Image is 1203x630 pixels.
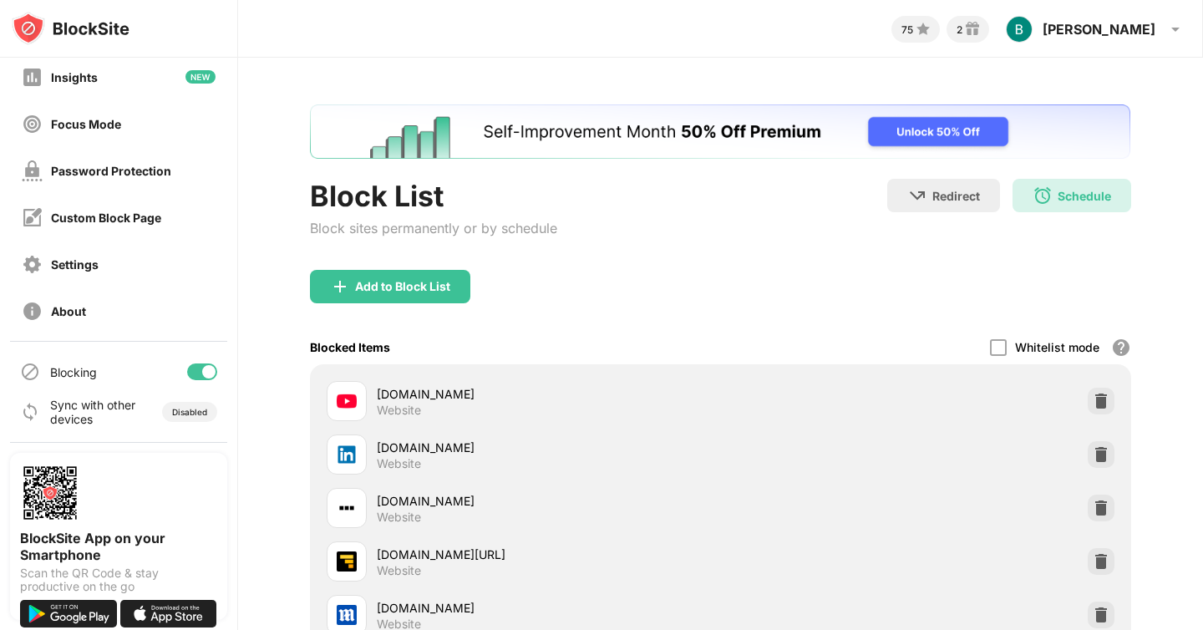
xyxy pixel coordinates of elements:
img: customize-block-page-off.svg [22,207,43,228]
img: settings-off.svg [22,254,43,275]
img: get-it-on-google-play.svg [20,600,117,627]
img: favicons [337,498,357,518]
img: focus-off.svg [22,114,43,135]
div: Scan the QR Code & stay productive on the go [20,566,217,593]
div: [DOMAIN_NAME] [377,439,720,456]
img: favicons [337,605,357,625]
div: Disabled [172,407,207,417]
div: Insights [51,70,98,84]
img: password-protection-off.svg [22,160,43,181]
div: 75 [901,23,913,36]
div: [DOMAIN_NAME] [377,599,720,617]
img: favicons [337,391,357,411]
div: [DOMAIN_NAME] [377,385,720,403]
div: Password Protection [51,164,171,178]
img: about-off.svg [22,301,43,322]
div: Website [377,563,421,578]
div: BlockSite App on your Smartphone [20,530,217,563]
div: Block List [310,179,557,213]
div: [PERSON_NAME] [1043,21,1155,38]
div: Add to Block List [355,280,450,293]
div: [DOMAIN_NAME] [377,492,720,510]
div: 2 [957,23,962,36]
div: Schedule [1058,189,1111,203]
img: insights-off.svg [22,67,43,88]
div: Blocking [50,365,97,379]
div: Sync with other devices [50,398,136,426]
div: Focus Mode [51,117,121,131]
div: Website [377,403,421,418]
img: blocking-icon.svg [20,362,40,382]
img: favicons [337,551,357,572]
img: favicons [337,445,357,465]
div: Custom Block Page [51,211,161,225]
div: Redirect [932,189,980,203]
img: download-on-the-app-store.svg [120,600,217,627]
div: Whitelist mode [1015,340,1099,354]
div: Website [377,456,421,471]
img: logo-blocksite.svg [12,12,129,45]
div: Block sites permanently or by schedule [310,220,557,236]
div: Settings [51,257,99,272]
div: Website [377,510,421,525]
img: options-page-qr-code.png [20,463,80,523]
img: reward-small.svg [962,19,982,39]
iframe: Banner [310,104,1130,159]
img: points-small.svg [913,19,933,39]
div: [DOMAIN_NAME][URL] [377,546,720,563]
div: About [51,304,86,318]
img: sync-icon.svg [20,402,40,422]
img: ACg8ocLLIUbPWfS35AmdJPpyvHEhq-ynbqVrGCJNoEDMbmkX3w=s96-c [1006,16,1033,43]
div: Blocked Items [310,340,390,354]
img: new-icon.svg [185,70,216,84]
